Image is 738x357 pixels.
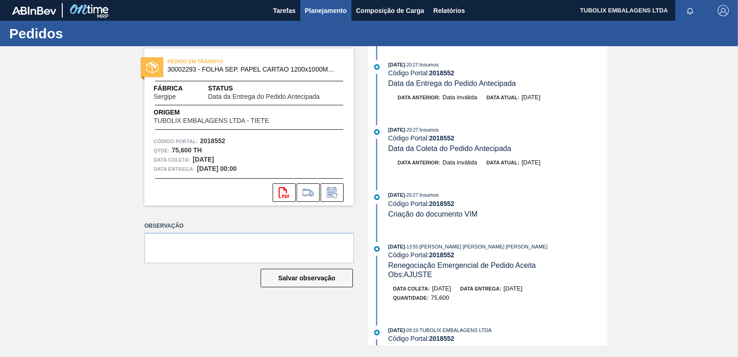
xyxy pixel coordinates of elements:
[9,28,173,39] h1: Pedidos
[167,66,335,73] span: 30002293 - FOLHA SEP. PAPEL CARTAO 1200x1000M 350g
[429,335,454,342] strong: 2018552
[460,286,501,291] span: Data entrega:
[388,134,607,142] div: Código Portal:
[442,159,477,166] span: Data inválida
[374,64,380,70] img: atual
[388,127,405,133] span: [DATE]
[208,93,320,100] span: Data da Entrega do Pedido Antecipada
[388,251,607,259] div: Código Portal:
[388,210,478,218] span: Criação do documento VIM
[374,330,380,335] img: atual
[405,244,418,249] span: - 13:55
[388,79,516,87] span: Data da Entrega do Pedido Antecipada
[12,6,56,15] img: TNhmsLtSVTkK8tSr43FrP2fwEKptu5GPRR3wAAAABJRU5ErkJggg==
[418,244,548,249] span: : [PERSON_NAME] [PERSON_NAME] [PERSON_NAME]
[154,84,205,93] span: Fábrica
[398,160,440,165] span: Data anterior:
[356,5,424,16] span: Composição de Carga
[388,145,512,152] span: Data da Coleta do Pedido Antecipada
[154,146,169,155] span: Qtde :
[432,285,451,292] span: [DATE]
[418,127,439,133] span: : Insumos
[388,261,536,269] span: Renegociação Emergencial de Pedido Aceita
[208,84,345,93] span: Status
[522,94,541,101] span: [DATE]
[388,62,405,67] span: [DATE]
[167,57,297,66] span: PEDIDO EM TRÂNSITO
[718,5,729,16] img: Logout
[522,159,541,166] span: [DATE]
[193,156,214,163] strong: [DATE]
[405,193,418,198] span: - 20:27
[297,183,320,202] div: Ir para Composição de Carga
[405,328,418,333] span: - 09:19
[273,183,296,202] div: Abrir arquivo PDF
[429,251,454,259] strong: 2018552
[405,127,418,133] span: - 20:27
[486,95,519,100] span: Data atual:
[429,134,454,142] strong: 2018552
[154,137,198,146] span: Código Portal:
[418,327,491,333] span: : TUBOLIX EMBALAGENS LTDA
[486,160,519,165] span: Data atual:
[261,269,353,287] button: Salvar observação
[388,200,607,207] div: Código Portal:
[398,95,440,100] span: Data anterior:
[154,93,176,100] span: Sergipe
[305,5,347,16] span: Planejamento
[374,246,380,252] img: atual
[374,194,380,200] img: atual
[434,5,465,16] span: Relatórios
[393,295,429,301] span: Quantidade :
[418,192,439,198] span: : Insumos
[321,183,344,202] div: Informar alteração no pedido
[154,155,190,164] span: Data coleta:
[429,200,454,207] strong: 2018552
[388,192,405,198] span: [DATE]
[405,62,418,67] span: - 20:27
[429,69,454,77] strong: 2018552
[388,69,607,77] div: Código Portal:
[388,244,405,249] span: [DATE]
[197,165,237,172] strong: [DATE] 00:00
[146,61,158,73] img: status
[388,327,405,333] span: [DATE]
[273,5,296,16] span: Tarefas
[504,285,523,292] span: [DATE]
[172,146,202,154] strong: 75,600 TH
[154,117,269,124] span: TUBOLIX EMBALAGENS LTDA - TIETE
[431,294,449,301] span: 75,600
[374,129,380,135] img: atual
[144,219,354,233] label: Observação
[388,335,607,342] div: Código Portal:
[393,286,430,291] span: Data coleta:
[200,137,226,145] strong: 2018552
[154,108,295,117] span: Origem
[675,4,705,17] button: Notificações
[154,164,195,174] span: Data entrega:
[388,271,432,278] span: Obs: AJUSTE
[418,62,439,67] span: : Insumos
[442,94,477,101] span: Data inválida
[388,345,514,353] span: Renegociação Emergencial de Pedido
